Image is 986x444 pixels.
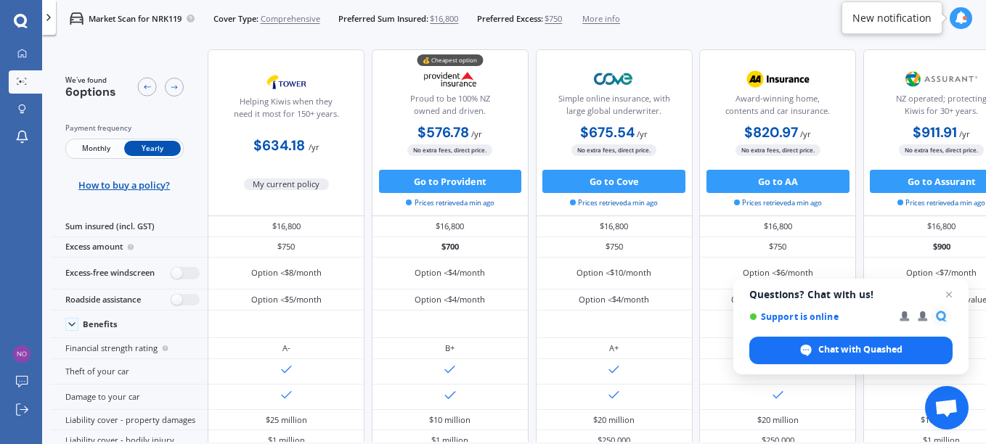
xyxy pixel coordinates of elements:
[372,237,529,258] div: $700
[251,294,322,305] div: Option <$5/month
[743,267,813,279] div: Option <$6/month
[542,170,685,193] button: Go to Cove
[51,216,208,237] div: Sum insured (incl. GST)
[749,289,953,300] span: Questions? Chat with us!
[253,136,305,155] b: $634.18
[124,141,181,156] span: Yearly
[570,198,658,208] span: Prices retrieved a min ago
[266,414,307,426] div: $25 million
[734,198,822,208] span: Prices retrieved a min ago
[338,13,428,25] span: Preferred Sum Insured:
[51,237,208,258] div: Excess amount
[65,75,116,86] span: We've found
[903,65,980,94] img: Assurant.png
[445,342,455,354] div: B+
[959,128,970,139] span: / yr
[379,170,522,193] button: Go to Provident
[736,144,820,155] span: No extra fees, direct price.
[749,311,889,322] span: Support is online
[925,386,969,429] div: Open chat
[251,267,322,279] div: Option <$8/month
[282,342,290,354] div: A-
[407,144,492,155] span: No extra fees, direct price.
[51,258,208,289] div: Excess-free windscreen
[699,237,856,258] div: $750
[83,319,118,329] div: Benefits
[582,13,620,25] span: More info
[208,237,364,258] div: $750
[536,237,693,258] div: $750
[65,123,184,134] div: Payment frequency
[208,216,364,237] div: $16,800
[906,267,977,279] div: Option <$7/month
[576,267,651,279] div: Option <$10/month
[536,216,693,237] div: $16,800
[78,179,170,191] span: How to buy a policy?
[417,54,483,66] div: 💰 Cheapest option
[731,294,825,305] div: Option (AA membership)
[637,128,648,139] span: / yr
[739,65,816,94] img: AA.webp
[412,65,489,94] img: Provident.png
[415,267,485,279] div: Option <$4/month
[68,141,124,156] span: Monthly
[51,359,208,385] div: Theft of your car
[757,414,799,426] div: $20 million
[51,338,208,358] div: Financial strength rating
[309,141,319,152] span: / yr
[709,93,846,122] div: Award-winning home, contents and car insurance.
[852,11,932,25] div: New notification
[430,13,458,25] span: $16,800
[406,198,494,208] span: Prices retrieved a min ago
[940,286,958,303] span: Close chat
[580,123,635,141] b: $675.54
[213,13,258,25] span: Cover Type:
[571,144,656,155] span: No extra fees, direct price.
[218,96,354,125] div: Helping Kiwis when they need it most for 150+ years.
[800,128,811,139] span: / yr
[576,65,653,94] img: Cove.webp
[913,123,957,141] b: $911.91
[51,410,208,430] div: Liability cover - property damages
[749,337,953,364] div: Chat with Quashed
[70,12,83,25] img: car.f15378c7a67c060ca3f3.svg
[13,345,30,363] img: 2c48fe78f83bfa0e87b50285ce3f9757
[248,67,325,96] img: Tower.webp
[897,198,985,208] span: Prices retrieved a min ago
[593,414,635,426] div: $20 million
[899,144,984,155] span: No extra fees, direct price.
[417,123,469,141] b: $576.78
[415,294,485,305] div: Option <$4/month
[65,84,116,99] span: 6 options
[545,13,562,25] span: $750
[477,13,543,25] span: Preferred Excess:
[89,13,182,25] p: Market Scan for NRK119
[244,178,330,190] span: My current policy
[429,414,470,426] div: $10 million
[609,342,619,354] div: A+
[51,385,208,410] div: Damage to your car
[261,13,320,25] span: Comprehensive
[744,123,798,141] b: $820.97
[382,93,518,122] div: Proud to be 100% NZ owned and driven.
[545,93,682,122] div: Simple online insurance, with large global underwriter.
[921,414,962,426] div: $10 million
[471,128,482,139] span: / yr
[51,289,208,311] div: Roadside assistance
[699,216,856,237] div: $16,800
[372,216,529,237] div: $16,800
[706,170,849,193] button: Go to AA
[579,294,649,305] div: Option <$4/month
[818,343,903,356] span: Chat with Quashed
